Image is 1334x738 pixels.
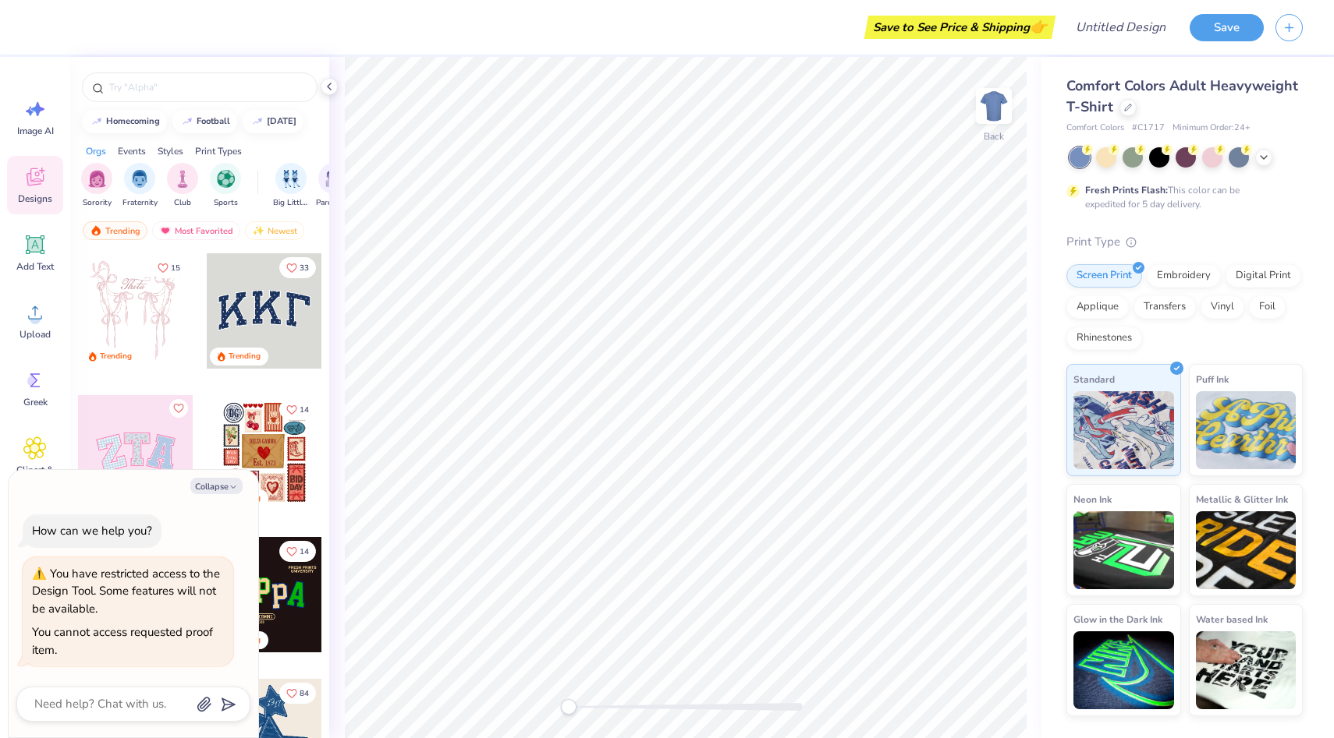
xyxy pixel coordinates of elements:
button: filter button [167,163,198,209]
span: Upload [20,328,51,341]
div: You have restricted access to the Design Tool. Some features will not be available. [32,566,220,616]
div: filter for Sports [210,163,241,209]
button: Like [279,541,316,562]
span: 15 [171,264,180,272]
span: 33 [300,264,309,272]
img: Standard [1073,391,1174,469]
div: Events [118,144,146,158]
img: trend_line.gif [251,117,264,126]
button: [DATE] [243,110,303,133]
span: Neon Ink [1073,491,1112,507]
div: Accessibility label [561,699,577,715]
input: Try "Alpha" [108,79,307,95]
span: Water based Ink [1196,611,1268,627]
div: Back [984,129,1004,143]
img: Club Image [174,170,191,188]
div: Styles [158,144,183,158]
div: Most Favorited [152,221,240,240]
div: Rhinestones [1066,327,1142,350]
input: Untitled Design [1063,12,1178,43]
img: Fraternity Image [131,170,148,188]
span: Greek [23,396,48,408]
span: Standard [1073,371,1115,387]
button: Collapse [190,478,243,494]
span: Club [174,197,191,209]
strong: Fresh Prints Flash: [1085,184,1168,196]
button: Like [279,257,316,278]
div: Trending [83,221,147,240]
img: Water based Ink [1196,631,1297,709]
div: Digital Print [1226,264,1301,288]
button: Like [279,683,316,704]
button: football [172,110,237,133]
button: Save [1190,14,1264,41]
span: Fraternity [122,197,158,209]
div: Trending [229,351,261,362]
span: Big Little Reveal [273,197,309,209]
div: Transfers [1134,295,1196,319]
span: Add Text [16,260,54,273]
button: filter button [273,163,309,209]
span: 👉 [1030,17,1047,36]
div: Applique [1066,295,1129,319]
img: Big Little Reveal Image [282,170,300,188]
span: Comfort Colors Adult Heavyweight T-Shirt [1066,76,1298,116]
img: Glow in the Dark Ink [1073,631,1174,709]
div: Print Types [195,144,242,158]
span: Designs [18,192,52,205]
span: Puff Ink [1196,371,1229,387]
div: This color can be expedited for 5 day delivery. [1085,183,1277,211]
span: Comfort Colors [1066,122,1124,135]
span: Sorority [83,197,112,209]
img: trend_line.gif [181,117,193,126]
div: Save to See Price & Shipping [868,16,1052,39]
div: Newest [245,221,304,240]
img: Metallic & Glitter Ink [1196,511,1297,589]
button: filter button [210,163,241,209]
div: Trending [100,351,132,362]
span: 14 [300,548,309,556]
div: filter for Sorority [81,163,112,209]
span: Image AI [17,125,54,137]
div: You cannot access requested proof item. [32,624,213,658]
div: filter for Parent's Weekend [316,163,352,209]
button: Like [151,257,187,278]
span: Metallic & Glitter Ink [1196,491,1288,507]
img: most_fav.gif [159,225,172,236]
span: Parent's Weekend [316,197,352,209]
div: homecoming [106,117,160,125]
div: Embroidery [1147,264,1221,288]
button: filter button [316,163,352,209]
button: homecoming [82,110,167,133]
span: 14 [300,406,309,414]
div: Print Type [1066,233,1303,251]
button: filter button [81,163,112,209]
div: Vinyl [1201,295,1244,319]
img: Sorority Image [88,170,106,188]
div: football [197,117,230,125]
img: Neon Ink [1073,511,1174,589]
img: Puff Ink [1196,391,1297,469]
button: Like [169,399,188,418]
button: Like [279,399,316,420]
img: Sports Image [217,170,235,188]
div: Screen Print [1066,264,1142,288]
button: filter button [122,163,158,209]
span: # C1717 [1132,122,1165,135]
span: Glow in the Dark Ink [1073,611,1162,627]
div: halloween [267,117,296,125]
span: Clipart & logos [9,464,61,489]
img: Back [978,90,1009,122]
img: trend_line.gif [90,117,103,126]
span: 84 [300,690,309,697]
div: Orgs [86,144,106,158]
span: Sports [214,197,238,209]
div: filter for Big Little Reveal [273,163,309,209]
div: Foil [1249,295,1286,319]
img: newest.gif [252,225,264,236]
div: filter for Club [167,163,198,209]
div: How can we help you? [32,523,152,538]
span: Minimum Order: 24 + [1173,122,1251,135]
div: filter for Fraternity [122,163,158,209]
img: trending.gif [90,225,102,236]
